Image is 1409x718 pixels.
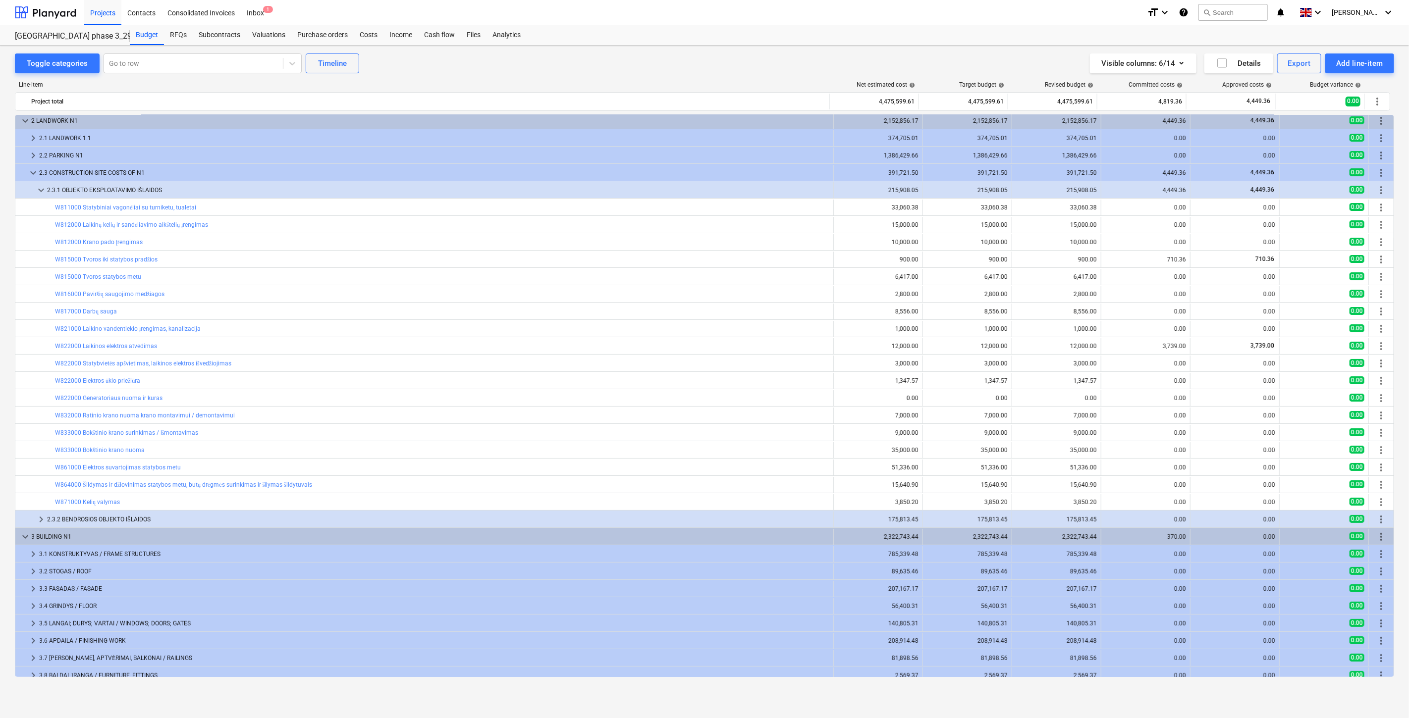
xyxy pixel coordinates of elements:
a: W815000 Tvoros iki statybos pradžios [55,256,158,263]
div: 7,000.00 [838,412,919,419]
a: Costs [354,25,383,45]
span: keyboard_arrow_right [27,583,39,595]
span: More actions [1375,184,1387,196]
div: 0.00 [1194,533,1275,540]
div: 3,739.00 [1105,343,1186,350]
div: Cash flow [418,25,461,45]
div: 215,908.05 [927,187,1008,194]
div: Analytics [487,25,527,45]
span: More actions [1375,427,1387,439]
button: Export [1277,53,1322,73]
span: 0.00 [1350,151,1364,159]
span: 0.00 [1350,116,1364,124]
span: help [1353,82,1361,88]
i: keyboard_arrow_down [1382,6,1394,18]
div: 6,417.00 [838,273,919,280]
div: 12,000.00 [927,343,1008,350]
div: 0.00 [1194,516,1275,523]
div: 4,475,599.61 [923,94,1004,109]
a: W812000 Laikinų kelių ir sandėliavimo aikštelių įrengimas [55,221,208,228]
button: Visible columns:6/14 [1090,53,1196,73]
span: More actions [1375,202,1387,213]
div: 15,640.90 [1016,481,1097,488]
div: 0.00 [1194,464,1275,471]
a: W822000 Elektros ūkio priežiūra [55,377,140,384]
a: W812000 Krano pado įrengimas [55,239,143,246]
span: More actions [1375,652,1387,664]
span: 0.00 [1350,134,1364,142]
div: 0.00 [1105,464,1186,471]
div: 0.00 [1194,325,1275,332]
span: 0.00 [1350,342,1364,350]
i: notifications [1276,6,1286,18]
div: 15,000.00 [838,221,919,228]
div: 3,850.20 [927,499,1008,506]
div: 3,000.00 [838,360,919,367]
div: Add line-item [1336,57,1383,70]
div: 2.2 PARKING N1 [39,148,829,163]
a: W822000 Laikinos elektros atvedimas [55,343,157,350]
div: 2,322,743.44 [1016,533,1097,540]
button: Search [1198,4,1268,21]
div: 15,640.90 [927,481,1008,488]
a: Budget [130,25,164,45]
div: 0.00 [1016,395,1097,402]
span: More actions [1375,167,1387,179]
div: Committed costs [1129,81,1183,88]
div: 2.3.1 OBJEKTO EKSPLOATAVIMO IŠLAIDOS [47,182,829,198]
span: More actions [1375,410,1387,421]
div: 2.3.2 BENDROSIOS OBJEKTO IŠLAIDOS [47,512,829,527]
span: 4,449.36 [1249,117,1275,124]
div: 3,850.20 [1016,499,1097,506]
span: More actions [1375,548,1387,560]
div: 1,347.57 [838,377,919,384]
a: W833000 Bokštinio krano nuoma [55,447,145,454]
span: help [907,82,915,88]
span: More actions [1375,358,1387,369]
div: 0.00 [1105,499,1186,506]
div: [GEOGRAPHIC_DATA] phase 3_2901993/2901994/2901995 [15,31,118,42]
div: Toggle categories [27,57,88,70]
span: help [1264,82,1272,88]
a: Income [383,25,418,45]
div: 12,000.00 [1016,343,1097,350]
div: 9,000.00 [838,429,919,436]
span: 0.00 [1350,515,1364,523]
div: Target budget [959,81,1004,88]
div: 8,556.00 [1016,308,1097,315]
div: 0.00 [1194,481,1275,488]
span: More actions [1375,132,1387,144]
i: keyboard_arrow_down [1159,6,1171,18]
div: 2 LANDWORK N1 [31,113,829,129]
div: 0.00 [1105,377,1186,384]
div: 0.00 [1194,499,1275,506]
span: 0.00 [1346,97,1360,106]
a: Valuations [246,25,291,45]
span: 0.00 [1350,376,1364,384]
span: keyboard_arrow_right [27,548,39,560]
span: help [996,82,1004,88]
button: Details [1204,53,1273,73]
span: 0.00 [1350,324,1364,332]
div: 15,000.00 [1016,221,1097,228]
div: 785,339.48 [838,551,919,558]
div: 2,800.00 [927,291,1008,298]
span: More actions [1375,444,1387,456]
div: 3 BUILDING N1 [31,529,829,545]
span: More actions [1375,219,1387,231]
div: 215,908.05 [1016,187,1097,194]
span: search [1203,8,1211,16]
a: W817000 Darbų sauga [55,308,117,315]
span: 4,449.36 [1249,186,1275,193]
div: 0.00 [1105,325,1186,332]
span: More actions [1375,513,1387,525]
div: 10,000.00 [1016,239,1097,246]
span: 3,739.00 [1249,342,1275,349]
div: 391,721.50 [927,169,1008,176]
div: 215,908.05 [838,187,919,194]
a: W816000 Paviršių saugojimo medžiagos [55,291,164,298]
div: 0.00 [1194,239,1275,246]
span: More actions [1375,617,1387,629]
